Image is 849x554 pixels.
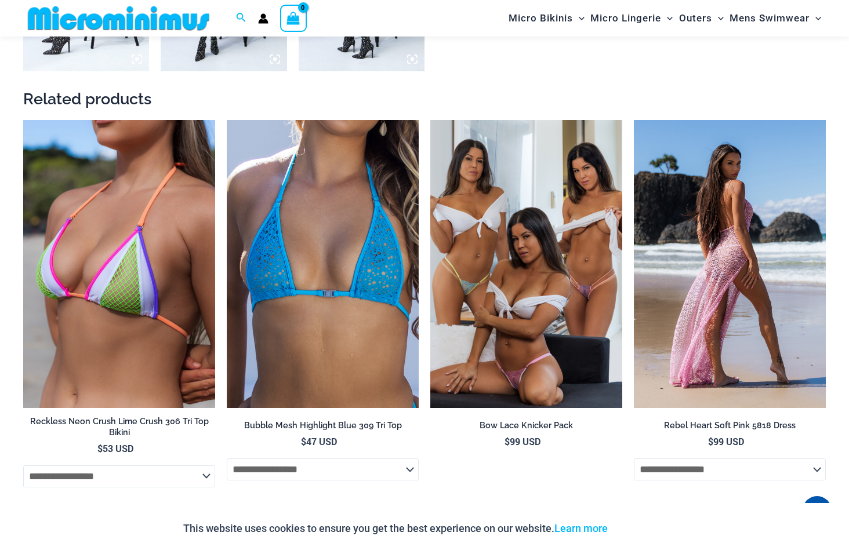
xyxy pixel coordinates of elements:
bdi: 99 USD [708,435,744,447]
span: Mens Swimwear [730,3,810,33]
span: Menu Toggle [810,3,821,33]
h2: Bow Lace Knicker Pack [430,420,622,431]
bdi: 47 USD [301,435,337,447]
img: MM SHOP LOGO FLAT [23,5,214,31]
a: Micro BikinisMenu ToggleMenu Toggle [506,3,587,33]
bdi: 99 USD [505,435,540,447]
span: Outers [679,3,712,33]
a: Bubble Mesh Highlight Blue 309 Tri Top 4Bubble Mesh Highlight Blue 309 Tri Top 469 Thong 04Bubble... [227,120,419,408]
a: Micro LingerieMenu ToggleMenu Toggle [587,3,676,33]
span: $ [505,435,510,447]
span: Micro Lingerie [590,3,661,33]
a: Rebel Heart Soft Pink 5818 Dress 01Rebel Heart Soft Pink 5818 Dress 04Rebel Heart Soft Pink 5818 ... [634,120,826,408]
p: This website uses cookies to ensure you get the best experience on our website. [183,520,608,537]
span: Menu Toggle [712,3,724,33]
a: Learn more [554,522,608,534]
span: Micro Bikinis [509,3,573,33]
a: Bow Lace Knicker Pack [430,420,622,435]
img: Bow Lace Knicker Pack [430,120,622,408]
h2: Related products [23,89,826,109]
a: Mens SwimwearMenu ToggleMenu Toggle [727,3,824,33]
a: Bow Lace Knicker PackBow Lace Mint Multi 601 Thong 03Bow Lace Mint Multi 601 Thong 03 [430,120,622,408]
span: Menu Toggle [573,3,585,33]
h2: Reckless Neon Crush Lime Crush 306 Tri Top Bikini [23,416,215,438]
a: Account icon link [258,13,269,24]
img: Reckless Neon Crush Lime Crush 306 Tri Top 01 [23,120,215,408]
h2: Bubble Mesh Highlight Blue 309 Tri Top [227,420,419,431]
span: $ [97,442,103,454]
span: Menu Toggle [661,3,673,33]
a: View Shopping Cart, empty [280,5,307,31]
span: $ [708,435,713,447]
h2: Rebel Heart Soft Pink 5818 Dress [634,420,826,431]
bdi: 53 USD [97,442,133,454]
a: Rebel Heart Soft Pink 5818 Dress [634,420,826,435]
a: Search icon link [236,11,246,25]
button: Accept [616,515,666,542]
nav: Site Navigation [504,2,826,35]
a: Reckless Neon Crush Lime Crush 306 Tri Top 01Reckless Neon Crush Lime Crush 306 Tri Top 296 Cheek... [23,120,215,408]
img: Bubble Mesh Highlight Blue 309 Tri Top 4 [227,120,419,408]
a: Bubble Mesh Highlight Blue 309 Tri Top [227,420,419,435]
a: OutersMenu ToggleMenu Toggle [676,3,727,33]
span: $ [301,435,306,447]
img: Rebel Heart Soft Pink 5818 Dress 04 [634,120,826,408]
a: Reckless Neon Crush Lime Crush 306 Tri Top Bikini [23,416,215,442]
